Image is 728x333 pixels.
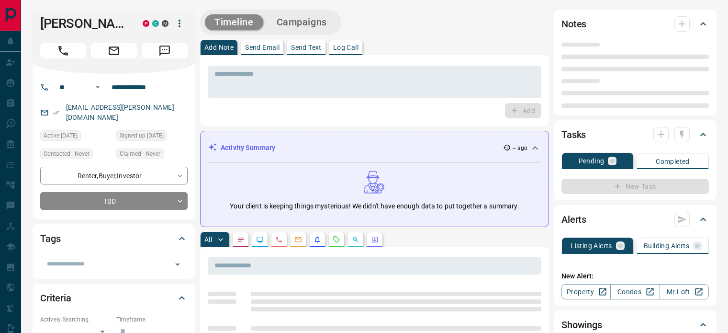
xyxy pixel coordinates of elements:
[204,236,212,243] p: All
[40,167,188,184] div: Renter , Buyer , Investor
[66,103,174,121] a: [EMAIL_ADDRESS][PERSON_NAME][DOMAIN_NAME]
[656,158,690,165] p: Completed
[44,149,90,159] span: Contacted - Never
[91,43,137,58] span: Email
[294,236,302,243] svg: Emails
[237,236,245,243] svg: Notes
[120,131,164,140] span: Signed up [DATE]
[561,317,602,333] h2: Showings
[561,284,611,299] a: Property
[40,16,128,31] h1: [PERSON_NAME]
[40,227,188,250] div: Tags
[352,236,359,243] svg: Opportunities
[291,44,322,51] p: Send Text
[162,20,168,27] div: mrloft.ca
[40,287,188,310] div: Criteria
[579,158,605,164] p: Pending
[644,242,689,249] p: Building Alerts
[561,12,709,35] div: Notes
[40,192,188,210] div: TBD
[40,315,112,324] p: Actively Searching:
[660,284,709,299] a: Mr.Loft
[44,131,78,140] span: Active [DATE]
[116,315,188,324] p: Timeframe:
[152,20,159,27] div: condos.ca
[256,236,264,243] svg: Lead Browsing Activity
[142,43,188,58] span: Message
[561,212,586,227] h2: Alerts
[561,16,586,32] h2: Notes
[40,290,71,306] h2: Criteria
[561,123,709,146] div: Tasks
[40,43,86,58] span: Call
[205,14,263,30] button: Timeline
[221,143,275,153] p: Activity Summary
[275,236,283,243] svg: Calls
[116,130,188,144] div: Wed Aug 13 2014
[561,208,709,231] div: Alerts
[171,258,184,271] button: Open
[267,14,336,30] button: Campaigns
[230,201,519,211] p: Your client is keeping things mysterious! We didn't have enough data to put together a summary.
[53,109,59,116] svg: Email Verified
[40,231,60,246] h2: Tags
[143,20,149,27] div: property.ca
[120,149,160,159] span: Claimed - Never
[610,284,660,299] a: Condos
[333,236,340,243] svg: Requests
[208,139,541,157] div: Activity Summary-- ago
[204,44,234,51] p: Add Note
[333,44,358,51] p: Log Call
[561,127,586,142] h2: Tasks
[371,236,379,243] svg: Agent Actions
[40,130,112,144] div: Mon Jul 11 2022
[561,271,709,281] p: New Alert:
[314,236,321,243] svg: Listing Alerts
[92,81,103,93] button: Open
[571,242,612,249] p: Listing Alerts
[245,44,280,51] p: Send Email
[513,144,527,152] p: -- ago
